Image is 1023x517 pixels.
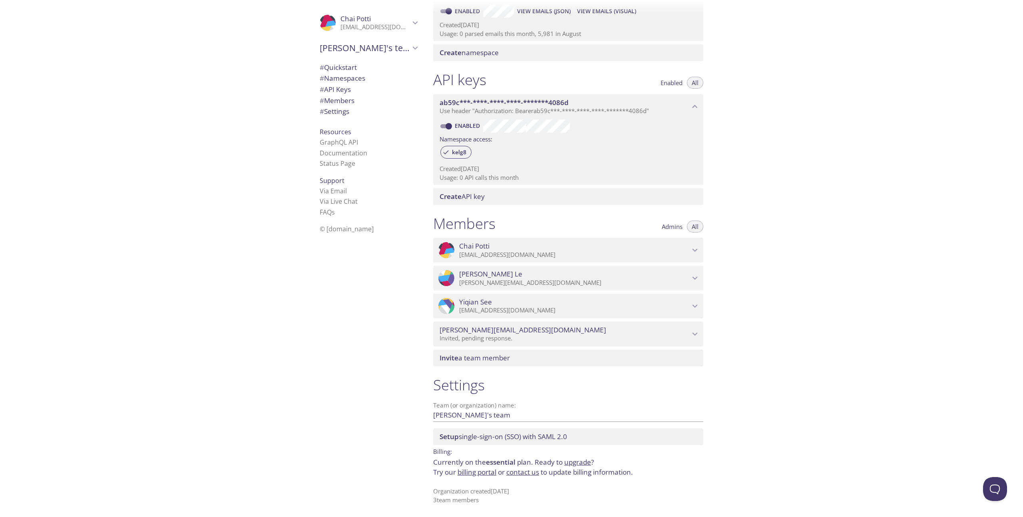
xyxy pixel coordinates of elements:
[313,62,424,73] div: Quickstart
[320,208,335,217] a: FAQ
[433,445,703,457] p: Billing:
[447,149,471,156] span: kelg8
[320,197,358,206] a: Via Live Chat
[433,376,703,394] h1: Settings
[440,432,567,441] span: single-sign-on (SSO) with SAML 2.0
[564,457,591,467] a: upgrade
[320,85,351,94] span: API Keys
[320,176,344,185] span: Support
[320,85,324,94] span: #
[320,107,324,116] span: #
[440,353,458,362] span: Invite
[440,146,472,159] div: kelg8
[313,84,424,95] div: API Keys
[313,73,424,84] div: Namespaces
[433,350,703,366] div: Invite a team member
[433,71,486,89] h1: API keys
[320,74,365,83] span: Namespaces
[313,38,424,58] div: Chai's team
[459,242,490,251] span: Chai Potti
[320,159,355,168] a: Status Page
[440,334,690,342] p: Invited, pending response.
[440,192,462,201] span: Create
[433,238,703,262] div: Chai Potti
[320,149,367,157] a: Documentation
[433,294,703,318] div: Yiqian See
[687,77,703,89] button: All
[656,77,687,89] button: Enabled
[320,127,351,136] span: Resources
[459,270,522,278] span: [PERSON_NAME] Le
[433,322,703,346] div: leonard@tor.us
[433,44,703,61] div: Create namespace
[313,95,424,106] div: Members
[313,106,424,117] div: Team Settings
[340,14,371,23] span: Chai Potti
[454,122,483,129] a: Enabled
[459,306,690,314] p: [EMAIL_ADDRESS][DOMAIN_NAME]
[320,96,324,105] span: #
[313,10,424,36] div: Chai Potti
[433,215,496,233] h1: Members
[440,21,697,29] p: Created [DATE]
[433,487,703,504] p: Organization created [DATE] 3 team member s
[440,48,462,57] span: Create
[486,457,515,467] span: essential
[433,266,703,290] div: Harry Le
[440,192,485,201] span: API key
[983,477,1007,501] iframe: Help Scout Beacon - Open
[433,402,516,408] label: Team (or organization) name:
[320,63,357,72] span: Quickstart
[440,165,697,173] p: Created [DATE]
[433,188,703,205] div: Create API Key
[320,42,410,54] span: [PERSON_NAME]'s team
[454,7,483,15] a: Enabled
[320,63,324,72] span: #
[440,48,499,57] span: namespace
[320,107,349,116] span: Settings
[332,208,335,217] span: s
[433,467,633,477] span: Try our or to update billing information.
[440,353,510,362] span: a team member
[459,279,690,287] p: [PERSON_NAME][EMAIL_ADDRESS][DOMAIN_NAME]
[440,326,606,334] span: [PERSON_NAME][EMAIL_ADDRESS][DOMAIN_NAME]
[440,133,492,144] label: Namespace access:
[433,428,703,445] div: Setup SSO
[506,467,539,477] a: contact us
[440,432,459,441] span: Setup
[320,96,354,105] span: Members
[440,30,697,38] p: Usage: 0 parsed emails this month, 5,981 in August
[340,23,410,31] p: [EMAIL_ADDRESS][DOMAIN_NAME]
[459,251,690,259] p: [EMAIL_ADDRESS][DOMAIN_NAME]
[687,221,703,233] button: All
[320,74,324,83] span: #
[440,173,697,182] p: Usage: 0 API calls this month
[458,467,496,477] a: billing portal
[320,138,358,147] a: GraphQL API
[657,221,687,233] button: Admins
[320,225,374,233] span: © [DOMAIN_NAME]
[433,457,703,477] p: Currently on the plan.
[535,457,594,467] span: Ready to ?
[459,298,492,306] span: Yiqian See
[320,187,347,195] a: Via Email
